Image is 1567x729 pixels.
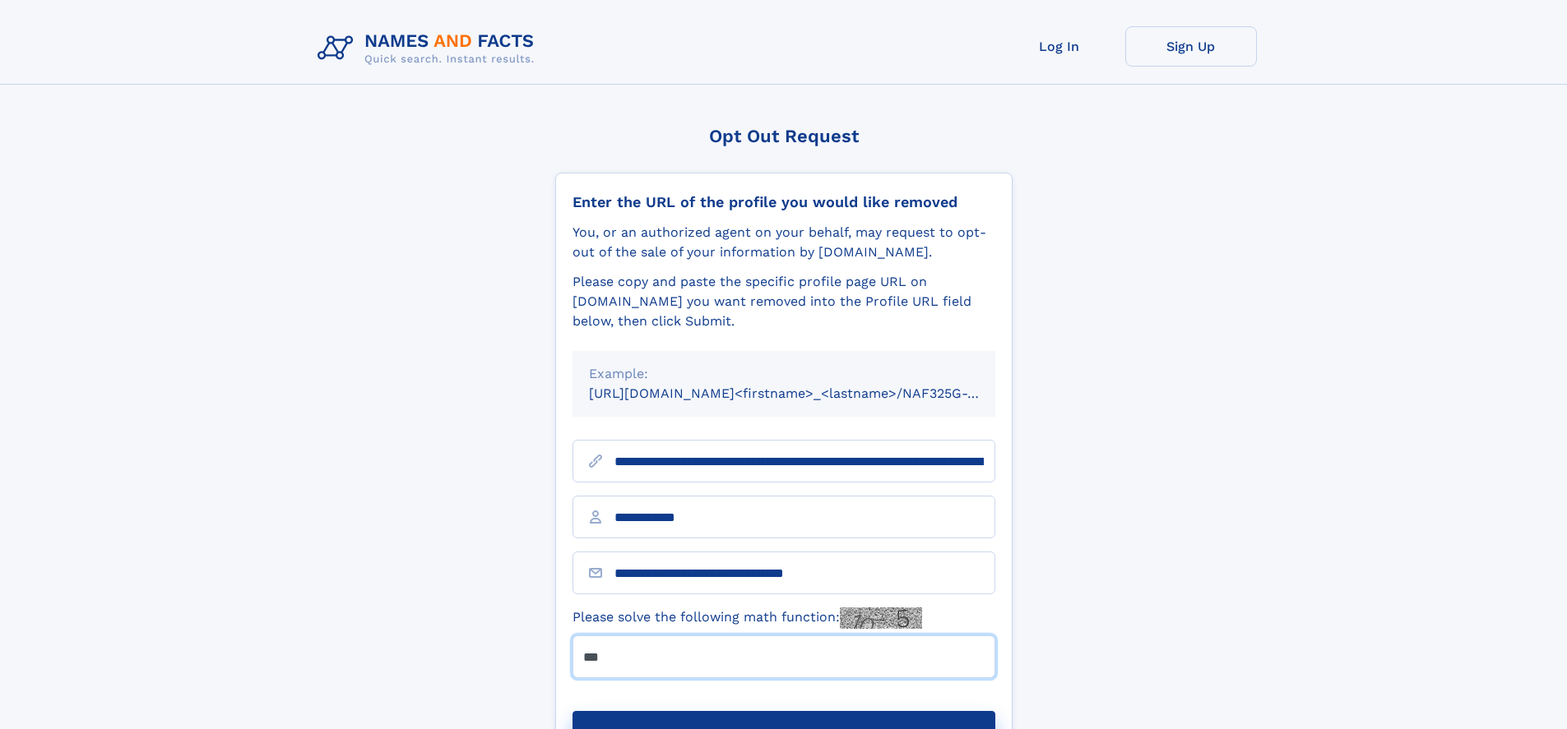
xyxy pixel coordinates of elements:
[573,223,995,262] div: You, or an authorized agent on your behalf, may request to opt-out of the sale of your informatio...
[589,364,979,384] div: Example:
[589,385,1027,401] small: [URL][DOMAIN_NAME]<firstname>_<lastname>/NAF325G-xxxxxxxx
[573,272,995,331] div: Please copy and paste the specific profile page URL on [DOMAIN_NAME] you want removed into the Pr...
[573,193,995,211] div: Enter the URL of the profile you would like removed
[555,126,1013,146] div: Opt Out Request
[573,607,922,629] label: Please solve the following math function:
[1125,26,1257,67] a: Sign Up
[994,26,1125,67] a: Log In
[311,26,548,71] img: Logo Names and Facts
